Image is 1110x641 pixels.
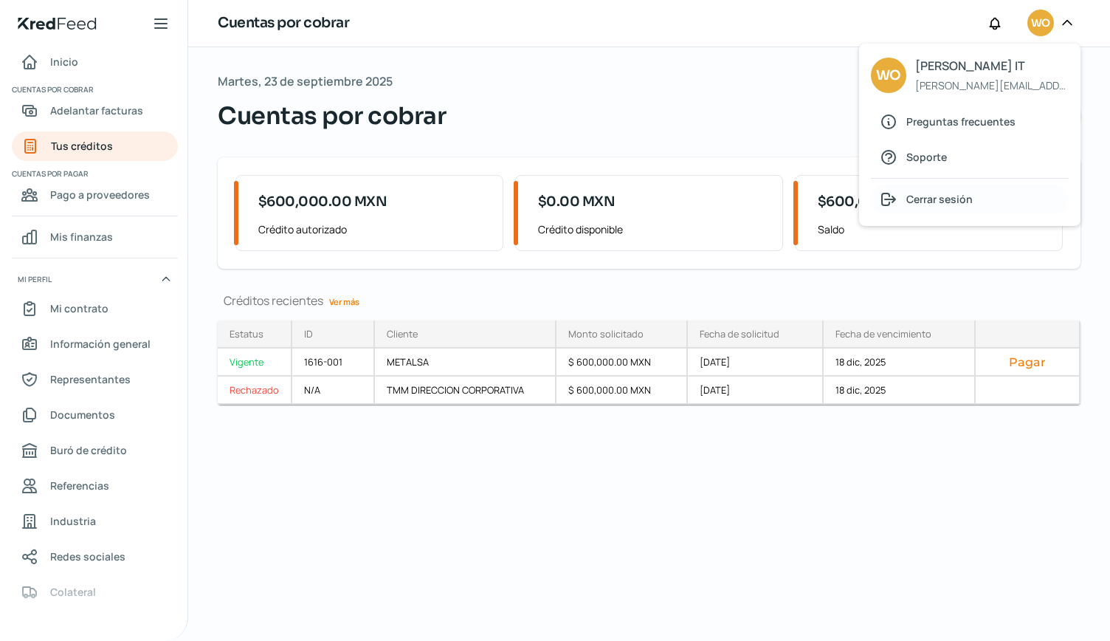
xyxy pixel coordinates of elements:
span: [PERSON_NAME] IT [915,55,1068,77]
div: Fecha de vencimiento [835,327,931,340]
span: Crédito autorizado [258,220,491,239]
a: Rechazado [218,377,292,405]
a: Industria [12,507,178,536]
span: Tus créditos [51,137,113,155]
div: 18 dic, 2025 [824,377,976,405]
span: Cerrar sesión [906,190,973,208]
span: Cuentas por cobrar [12,83,176,96]
a: Representantes [12,365,178,394]
span: Documentos [50,405,115,424]
a: Información general [12,329,178,359]
button: Pagar [987,354,1067,369]
span: Representantes [50,370,131,388]
span: WO [1031,15,1049,32]
div: N/A [292,377,375,405]
div: Estatus [230,327,263,340]
span: Industria [50,512,96,530]
span: Crédito disponible [538,220,771,239]
span: Referencias [50,476,109,495]
span: Martes, 23 de septiembre 2025 [218,71,393,92]
div: TMM DIRECCION CORPORATIVA [375,377,556,405]
a: Ver más [323,290,365,313]
span: WO [876,64,900,87]
span: $600,000.00 MXN [258,192,387,212]
div: Monto solicitado [568,327,644,340]
span: Adelantar facturas [50,101,143,120]
div: [DATE] [688,349,824,377]
a: Adelantar facturas [12,96,178,126]
span: Colateral [50,583,96,601]
span: Buró de crédito [50,441,127,459]
span: Redes sociales [50,547,125,566]
span: Mi perfil [18,272,52,286]
h1: Cuentas por cobrar [218,13,349,34]
a: Mi contrato [12,294,178,323]
div: Fecha de solicitud [700,327,779,340]
div: Créditos recientes [218,292,1080,309]
a: Buró de crédito [12,436,178,465]
span: Cuentas por cobrar [218,98,446,134]
span: Información general [50,335,151,353]
span: Soporte [906,148,947,166]
div: Cliente [387,327,418,340]
span: Pago a proveedores [50,185,150,204]
a: Tus créditos [12,131,178,161]
span: Cuentas por pagar [12,167,176,180]
a: Colateral [12,577,178,607]
div: ID [304,327,313,340]
a: Documentos [12,400,178,430]
a: Vigente [218,349,292,377]
div: METALSA [375,349,556,377]
a: Referencias [12,471,178,501]
span: $0.00 MXN [538,192,616,212]
span: Inicio [50,52,78,71]
div: 1616-001 [292,349,375,377]
div: $ 600,000.00 MXN [556,349,688,377]
a: Inicio [12,47,178,77]
span: [PERSON_NAME][EMAIL_ADDRESS][PERSON_NAME][DOMAIN_NAME] [915,76,1068,95]
div: $ 600,000.00 MXN [556,377,688,405]
span: Saldo [818,220,1050,239]
div: [DATE] [688,377,824,405]
span: Mis finanzas [50,227,113,246]
a: Mis finanzas [12,222,178,252]
a: Redes sociales [12,542,178,572]
div: 18 dic, 2025 [824,349,976,377]
span: Mi contrato [50,299,108,318]
span: $600,000.00 MXN [818,192,947,212]
span: Preguntas frecuentes [906,112,1016,131]
a: Pago a proveedores [12,180,178,210]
